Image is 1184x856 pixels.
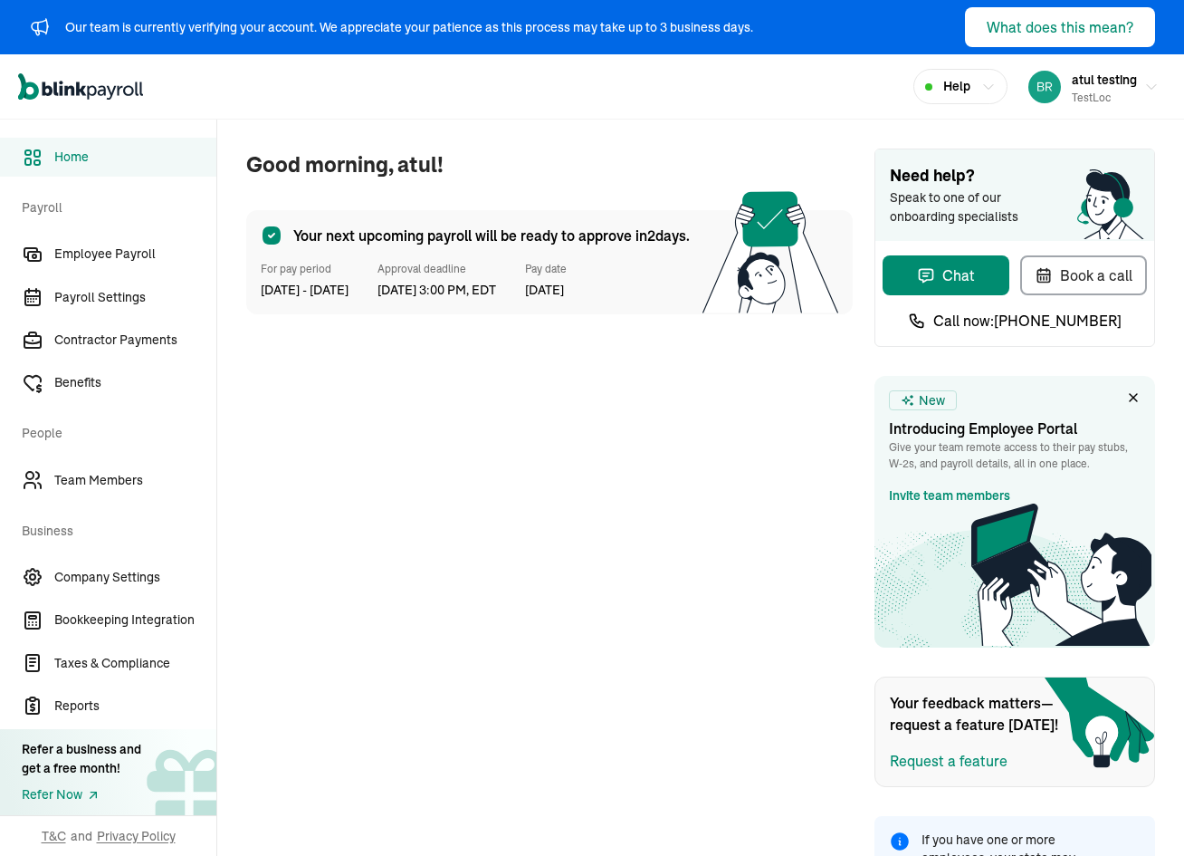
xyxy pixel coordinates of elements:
span: Benefits [54,373,216,392]
span: Pay date [525,261,567,277]
span: Good morning, atul! [246,149,853,181]
a: Invite team members [889,486,1010,505]
span: Payroll Settings [54,288,216,307]
span: Taxes & Compliance [54,654,216,673]
span: Team Members [54,471,216,490]
div: Refer a business and get a free month! [22,740,141,778]
div: Request a feature [890,750,1007,772]
span: Your next upcoming payroll will be ready to approve in 2 days. [293,225,690,246]
span: Need help? [890,164,1140,188]
div: Refer Now [22,785,141,804]
div: Book a call [1035,264,1132,286]
span: Bookkeeping Integration [54,611,216,630]
span: Business [22,504,205,554]
p: Give your team remote access to their pay stubs, W‑2s, and payroll details, all in one place. [889,439,1141,472]
span: Home [54,148,216,167]
span: Contractor Payments [54,331,216,350]
span: Privacy Policy [97,827,176,845]
span: Reports [54,697,216,716]
nav: Global [18,61,143,113]
span: Call now: [PHONE_NUMBER] [933,310,1122,332]
span: Help [943,77,970,96]
span: [DATE] 3:00 PM, EDT [377,281,496,300]
div: testLoc [1072,90,1137,106]
div: Chat [917,264,975,286]
span: Payroll [22,180,205,231]
h3: Introducing Employee Portal [889,418,1141,439]
span: [DATE] [525,281,567,300]
span: Company Settings [54,568,216,587]
div: Our team is currently verifying your account. We appreciate your patience as this process may tak... [65,18,753,37]
span: Speak to one of our onboarding specialists [890,188,1044,226]
span: Approval deadline [377,261,496,277]
span: T&C [42,827,66,845]
div: What does this mean? [987,16,1133,38]
span: For pay period [261,261,349,277]
iframe: Chat Widget [1093,769,1184,856]
span: Your feedback matters—request a feature [DATE]! [890,692,1071,736]
span: atul testing [1072,72,1137,88]
span: Employee Payroll [54,245,216,264]
span: People [22,406,205,457]
span: New [919,391,945,410]
span: [DATE] - [DATE] [261,281,349,300]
